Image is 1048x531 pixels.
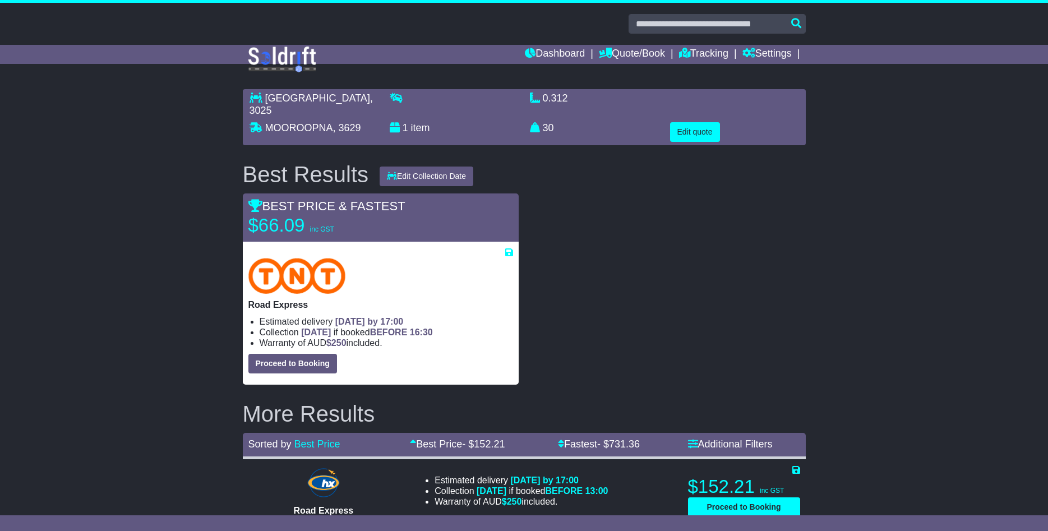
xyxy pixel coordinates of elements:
a: Quote/Book [599,45,665,64]
span: 16:30 [410,327,433,337]
li: Estimated delivery [435,475,608,486]
button: Edit Collection Date [380,167,473,186]
span: 731.36 [609,438,640,450]
li: Warranty of AUD included. [260,338,513,348]
span: MOOROOPNA [265,122,333,133]
span: BEST PRICE & FASTEST [248,199,405,213]
img: TNT Domestic: Road Express [248,258,346,294]
p: $66.09 [248,214,389,237]
span: 250 [507,497,522,506]
span: inc GST [310,225,334,233]
span: 13:00 [585,486,608,496]
span: if booked [301,327,432,337]
button: Edit quote [670,122,720,142]
span: $ [326,338,347,348]
li: Collection [260,327,513,338]
span: 30 [543,122,554,133]
span: 0.312 [543,93,568,104]
span: [DATE] [477,486,506,496]
span: [DATE] by 17:00 [510,475,579,485]
a: Additional Filters [688,438,773,450]
span: [GEOGRAPHIC_DATA] [265,93,370,104]
span: item [411,122,430,133]
span: , 3629 [333,122,361,133]
span: 152.21 [474,438,505,450]
button: Proceed to Booking [248,354,337,373]
span: [DATE] by 17:00 [335,317,404,326]
a: Best Price [294,438,340,450]
h2: More Results [243,401,806,426]
img: Hunter Express: Road Express [305,466,342,500]
a: Best Price- $152.21 [410,438,505,450]
button: Proceed to Booking [688,497,800,517]
span: , 3025 [250,93,373,116]
p: Road Express [248,299,513,310]
span: - $ [597,438,640,450]
span: - $ [462,438,505,450]
span: BEFORE [545,486,583,496]
p: $152.21 [688,475,800,498]
span: if booked [477,486,608,496]
span: 1 [403,122,408,133]
li: Collection [435,486,608,496]
div: Best Results [237,162,375,187]
span: $ [502,497,522,506]
span: inc GST [760,487,784,495]
li: Warranty of AUD included. [435,496,608,507]
span: BEFORE [370,327,408,337]
a: Settings [742,45,792,64]
a: Tracking [679,45,728,64]
a: Fastest- $731.36 [558,438,640,450]
span: 250 [331,338,347,348]
span: Sorted by [248,438,292,450]
a: Dashboard [525,45,585,64]
span: Road Express [294,506,354,515]
li: Estimated delivery [260,316,513,327]
span: [DATE] [301,327,331,337]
